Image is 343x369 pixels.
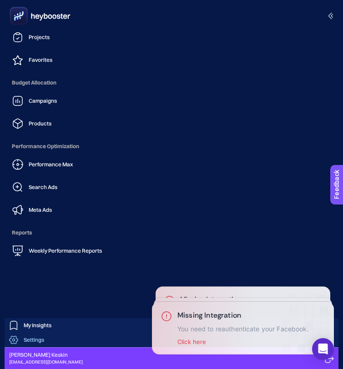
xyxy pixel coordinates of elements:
[29,56,52,64] span: Favorites
[177,311,309,320] h3: Missing Integration
[5,318,338,333] a: My Insights
[312,338,334,360] div: Open Intercom Messenger
[9,351,83,359] span: [PERSON_NAME] Keskin
[29,247,102,254] span: Weekly Performance Reports
[7,92,336,110] a: Campaigns
[7,115,336,133] a: Products
[7,51,336,69] a: Favorites
[29,97,57,105] span: Campaigns
[29,184,57,191] span: Search Ads
[29,206,52,214] span: Meta Ads
[29,161,73,168] span: Performance Max
[5,3,35,10] span: Feedback
[7,28,336,46] a: Projects
[7,224,336,242] span: Reports
[7,155,336,174] a: Performance Max
[24,336,44,344] span: Settings
[29,34,50,41] span: Projects
[180,295,322,304] h3: Missing Integration
[7,137,336,155] span: Performance Optimization
[7,74,336,92] span: Budget Allocation
[177,338,206,345] button: Click here
[177,325,309,333] p: You need to reauthenticate your Facebook.
[24,322,51,329] span: My Insights
[7,201,336,219] a: Meta Ads
[7,178,336,196] a: Search Ads
[29,120,51,127] span: Products
[9,359,83,365] span: [EMAIL_ADDRESS][DOMAIN_NAME]
[7,242,336,260] a: Weekly Performance Reports
[5,333,338,347] a: Settings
